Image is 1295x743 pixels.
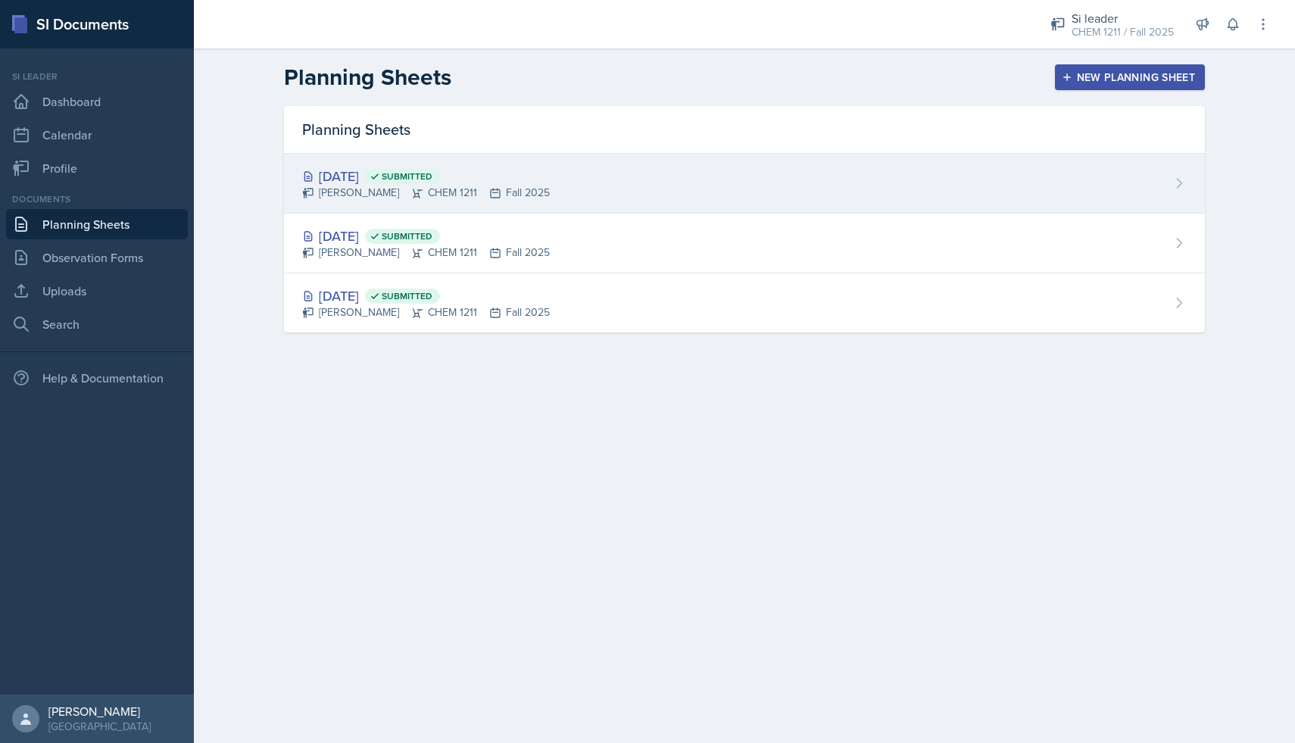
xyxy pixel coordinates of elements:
[1072,9,1174,27] div: Si leader
[6,153,188,183] a: Profile
[284,214,1205,273] a: [DATE] Submitted [PERSON_NAME]CHEM 1211Fall 2025
[302,245,550,261] div: [PERSON_NAME] CHEM 1211 Fall 2025
[1055,64,1205,90] button: New Planning Sheet
[302,286,550,306] div: [DATE]
[302,226,550,246] div: [DATE]
[6,276,188,306] a: Uploads
[382,230,432,242] span: Submitted
[6,70,188,83] div: Si leader
[1065,71,1195,83] div: New Planning Sheet
[6,86,188,117] a: Dashboard
[284,154,1205,214] a: [DATE] Submitted [PERSON_NAME]CHEM 1211Fall 2025
[382,170,432,183] span: Submitted
[284,273,1205,332] a: [DATE] Submitted [PERSON_NAME]CHEM 1211Fall 2025
[302,166,550,186] div: [DATE]
[6,120,188,150] a: Calendar
[6,209,188,239] a: Planning Sheets
[382,290,432,302] span: Submitted
[6,363,188,393] div: Help & Documentation
[1072,24,1174,40] div: CHEM 1211 / Fall 2025
[6,309,188,339] a: Search
[302,185,550,201] div: [PERSON_NAME] CHEM 1211 Fall 2025
[6,242,188,273] a: Observation Forms
[302,304,550,320] div: [PERSON_NAME] CHEM 1211 Fall 2025
[48,704,151,719] div: [PERSON_NAME]
[6,192,188,206] div: Documents
[284,106,1205,154] div: Planning Sheets
[284,64,451,91] h2: Planning Sheets
[48,719,151,734] div: [GEOGRAPHIC_DATA]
